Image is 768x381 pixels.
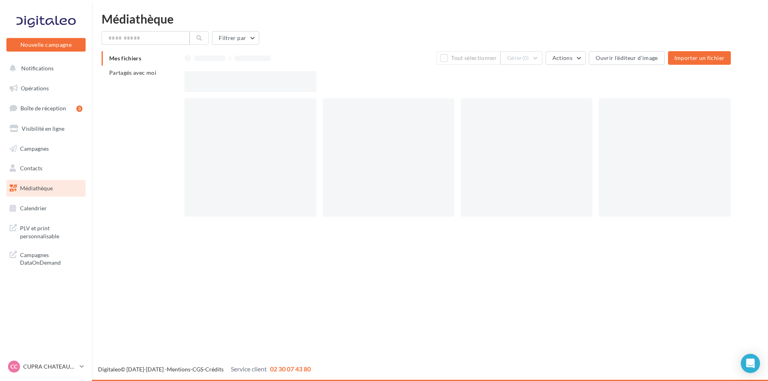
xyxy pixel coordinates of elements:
[109,69,156,76] span: Partagés avec moi
[5,246,87,270] a: Campagnes DataOnDemand
[212,31,259,45] button: Filtrer par
[270,365,311,373] span: 02 30 07 43 80
[436,51,500,65] button: Tout sélectionner
[21,85,49,92] span: Opérations
[500,51,542,65] button: Gérer(0)
[20,205,47,211] span: Calendrier
[22,125,64,132] span: Visibilité en ligne
[20,105,66,112] span: Boîte de réception
[6,38,86,52] button: Nouvelle campagne
[5,180,87,197] a: Médiathèque
[522,55,529,61] span: (0)
[20,145,49,152] span: Campagnes
[23,363,76,371] p: CUPRA CHATEAUROUX
[5,140,87,157] a: Campagnes
[552,54,572,61] span: Actions
[668,51,731,65] button: Importer un fichier
[20,223,82,240] span: PLV et print personnalisable
[98,366,311,373] span: © [DATE]-[DATE] - - -
[589,51,664,65] button: Ouvrir l'éditeur d'image
[674,54,725,61] span: Importer un fichier
[109,55,141,62] span: Mes fichiers
[5,120,87,137] a: Visibilité en ligne
[5,200,87,217] a: Calendrier
[231,365,267,373] span: Service client
[205,366,224,373] a: Crédits
[20,185,53,191] span: Médiathèque
[5,160,87,177] a: Contacts
[546,51,586,65] button: Actions
[741,354,760,373] div: Open Intercom Messenger
[5,60,84,77] button: Notifications
[98,366,121,373] a: Digitaleo
[6,359,86,374] a: CC CUPRA CHATEAUROUX
[20,165,42,172] span: Contacts
[5,100,87,117] a: Boîte de réception3
[167,366,190,373] a: Mentions
[10,363,18,371] span: CC
[21,65,54,72] span: Notifications
[20,249,82,267] span: Campagnes DataOnDemand
[192,366,203,373] a: CGS
[76,106,82,112] div: 3
[102,13,758,25] div: Médiathèque
[5,80,87,97] a: Opérations
[5,219,87,243] a: PLV et print personnalisable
